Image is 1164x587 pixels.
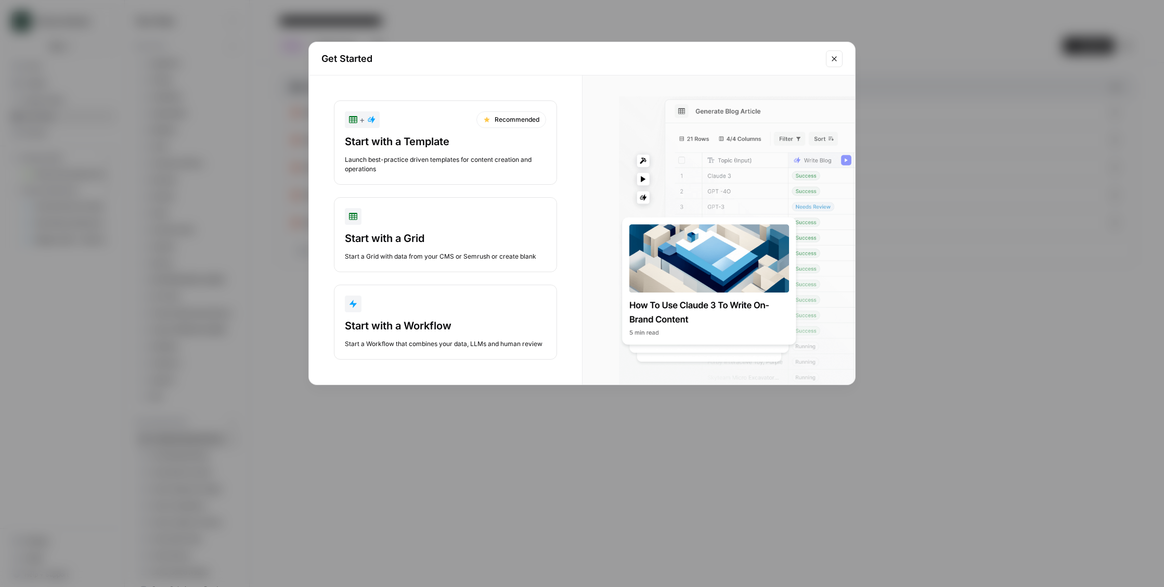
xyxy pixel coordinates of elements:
[345,318,546,333] div: Start with a Workflow
[476,111,546,128] div: Recommended
[321,52,820,66] h2: Get Started
[826,50,843,67] button: Close modal
[334,100,557,185] button: +RecommendedStart with a TemplateLaunch best-practice driven templates for content creation and o...
[345,134,546,149] div: Start with a Template
[334,197,557,272] button: Start with a GridStart a Grid with data from your CMS or Semrush or create blank
[334,285,557,360] button: Start with a WorkflowStart a Workflow that combines your data, LLMs and human review
[345,339,546,349] div: Start a Workflow that combines your data, LLMs and human review
[349,113,376,126] div: +
[345,155,546,174] div: Launch best-practice driven templates for content creation and operations
[345,231,546,246] div: Start with a Grid
[345,252,546,261] div: Start a Grid with data from your CMS or Semrush or create blank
